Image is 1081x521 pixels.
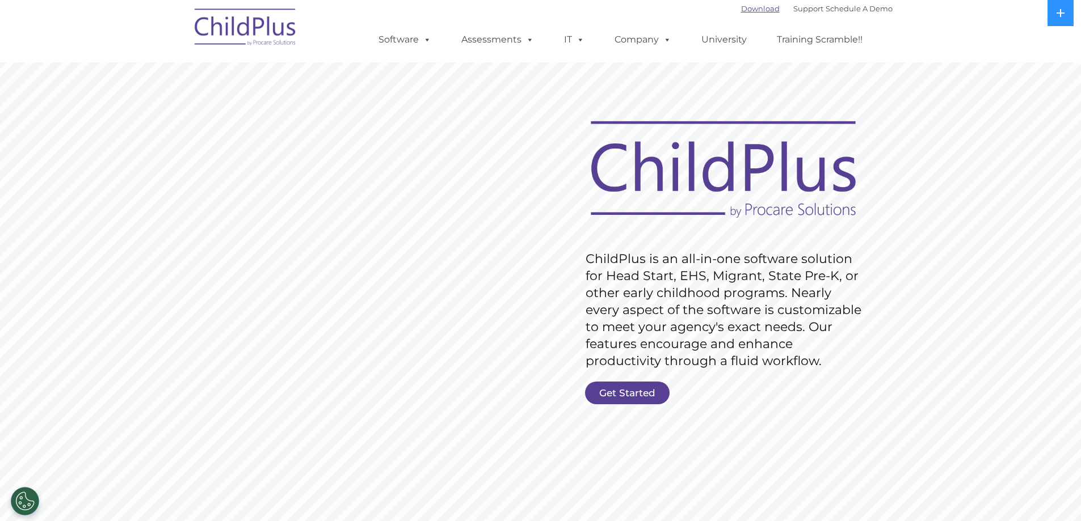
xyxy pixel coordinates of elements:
a: Support [793,4,823,13]
font: | [741,4,893,13]
a: Training Scramble!! [765,28,874,51]
a: University [690,28,758,51]
a: Schedule A Demo [826,4,893,13]
a: Company [603,28,683,51]
a: Software [367,28,443,51]
rs-layer: ChildPlus is an all-in-one software solution for Head Start, EHS, Migrant, State Pre-K, or other ... [586,251,867,370]
a: Get Started [585,382,670,404]
a: Assessments [450,28,545,51]
a: IT [553,28,596,51]
img: ChildPlus by Procare Solutions [189,1,302,57]
button: Cookies Settings [11,487,39,515]
a: Download [741,4,780,13]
